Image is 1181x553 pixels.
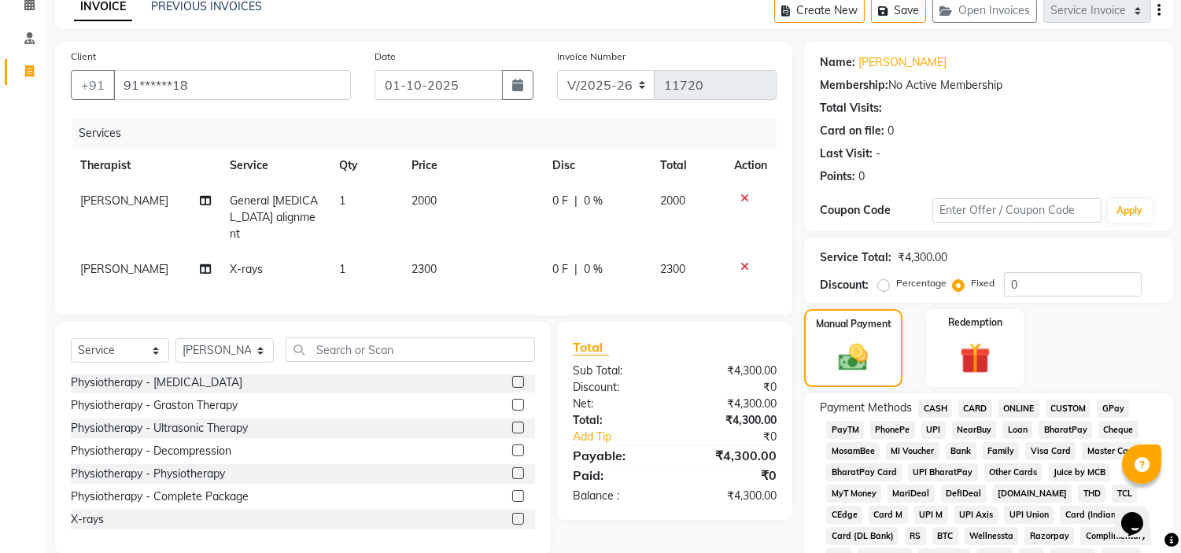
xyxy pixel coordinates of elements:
div: ₹0 [694,429,789,445]
span: NearBuy [952,421,997,439]
span: PhonePe [870,421,915,439]
span: BharatPay [1039,421,1092,439]
label: Percentage [896,276,947,290]
div: Total: [561,412,675,429]
span: PayTM [826,421,864,439]
span: 0 F [552,193,568,209]
span: CARD [958,400,992,418]
span: UPI Axis [954,506,998,524]
div: No Active Membership [820,77,1157,94]
span: CASH [918,400,952,418]
div: Points: [820,168,855,185]
div: Physiotherapy - Physiotherapy [71,466,225,482]
span: DefiDeal [941,485,987,503]
button: +91 [71,70,115,100]
span: [PERSON_NAME] [80,262,168,276]
span: UPI M [914,506,948,524]
span: BTC [932,527,958,545]
img: _cash.svg [829,341,877,374]
input: Enter Offer / Coupon Code [932,198,1101,223]
span: Master Card [1082,442,1142,460]
div: Services [72,119,788,148]
input: Search or Scan [286,337,535,362]
span: GPay [1097,400,1129,418]
div: - [876,146,880,162]
div: ₹4,300.00 [675,412,789,429]
span: 1 [339,262,345,276]
span: Wellnessta [965,527,1019,545]
div: 0 [858,168,865,185]
span: TCL [1112,485,1137,503]
label: Invoice Number [557,50,626,64]
span: Complimentary [1080,527,1151,545]
span: Cheque [1098,421,1139,439]
span: UPI [921,421,946,439]
span: MyT Money [826,485,881,503]
div: Membership: [820,77,888,94]
span: 0 % [584,261,603,278]
span: 2300 [412,262,437,276]
div: ₹4,300.00 [675,488,789,504]
span: THD [1078,485,1105,503]
div: Coupon Code [820,202,932,219]
div: ₹4,300.00 [898,249,947,266]
th: Service [221,148,330,183]
div: Physiotherapy - Graston Therapy [71,397,238,414]
span: Family [983,442,1020,460]
span: 2300 [661,262,686,276]
span: 0 % [584,193,603,209]
a: [PERSON_NAME] [858,54,947,71]
span: Card (DL Bank) [826,527,899,545]
div: Discount: [561,379,675,396]
span: MI Voucher [886,442,939,460]
span: X-rays [231,262,264,276]
label: Date [375,50,396,64]
span: [PERSON_NAME] [80,194,168,208]
span: General [MEDICAL_DATA] alignment [231,194,319,241]
div: Physiotherapy - Complete Package [71,488,249,505]
div: ₹0 [675,466,789,485]
div: Balance : [561,488,675,504]
div: ₹4,300.00 [675,446,789,465]
span: Card (Indian Bank) [1060,506,1146,524]
div: 0 [888,123,894,139]
span: MosamBee [826,442,880,460]
span: ONLINE [998,400,1039,418]
div: Discount: [820,277,869,293]
span: Visa Card [1025,442,1076,460]
span: | [574,193,578,209]
span: | [574,261,578,278]
div: Service Total: [820,249,891,266]
span: CEdge [826,506,862,524]
div: Name: [820,54,855,71]
div: Physiotherapy - Decompression [71,443,231,459]
span: CUSTOM [1046,400,1091,418]
span: 2000 [661,194,686,208]
th: Qty [330,148,402,183]
span: 0 F [552,261,568,278]
div: Physiotherapy - Ultrasonic Therapy [71,420,248,437]
span: Total [573,339,609,356]
div: Total Visits: [820,100,882,116]
span: Card M [869,506,908,524]
a: Add Tip [561,429,694,445]
th: Total [651,148,725,183]
span: Razorpay [1024,527,1074,545]
span: 2000 [412,194,437,208]
div: Paid: [561,466,675,485]
span: UPI BharatPay [908,463,978,481]
button: Apply [1108,199,1153,223]
th: Price [402,148,543,183]
span: [DOMAIN_NAME] [993,485,1072,503]
div: X-rays [71,511,104,528]
iframe: chat widget [1115,490,1165,537]
th: Disc [543,148,651,183]
span: BharatPay Card [826,463,902,481]
span: Juice by MCB [1049,463,1111,481]
span: Loan [1002,421,1032,439]
span: RS [905,527,926,545]
label: Redemption [948,315,1002,330]
span: Payment Methods [820,400,912,416]
input: Search by Name/Mobile/Email/Code [113,70,351,100]
div: Net: [561,396,675,412]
